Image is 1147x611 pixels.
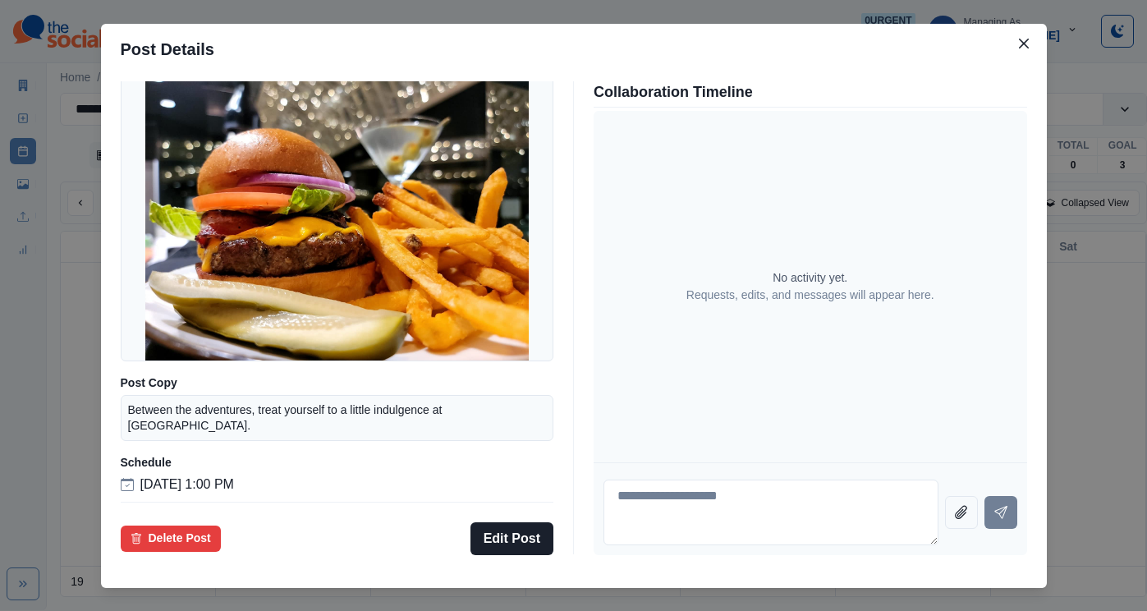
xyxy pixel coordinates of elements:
header: Post Details [101,24,1047,75]
button: Delete Post [121,526,221,552]
p: [DATE] 1:00 PM [140,475,234,494]
p: No activity yet. [773,269,847,287]
img: by3tfgmlvqzfrxeg8xvm [145,74,529,361]
p: Between the adventures, treat yourself to a little indulgence at [GEOGRAPHIC_DATA]. [128,402,547,434]
button: Send message [984,496,1017,529]
p: Post Copy [121,374,554,392]
button: Attach file [945,496,978,529]
p: Requests, edits, and messages will appear here. [686,287,934,304]
button: Close [1011,30,1037,57]
button: Edit Post [470,522,553,555]
p: Schedule [121,454,554,471]
p: Collaboration Timeline [594,81,1027,103]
